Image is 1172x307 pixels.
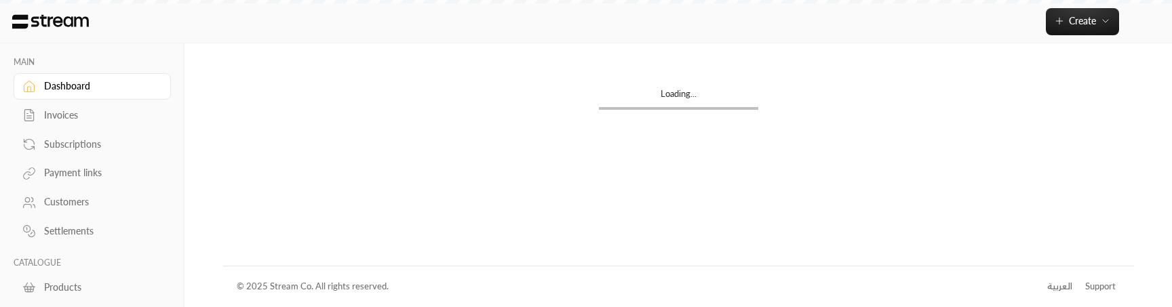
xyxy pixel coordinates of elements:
p: CATALOGUE [14,258,171,268]
div: Dashboard [44,79,154,93]
button: Create [1046,8,1119,35]
a: Support [1081,274,1120,299]
div: Invoices [44,108,154,122]
a: Settlements [14,218,171,245]
a: Subscriptions [14,131,171,157]
div: Loading... [599,87,758,107]
div: Payment links [44,166,154,180]
span: Create [1069,15,1096,26]
a: Dashboard [14,73,171,100]
div: العربية [1047,280,1072,293]
p: MAIN [14,57,171,68]
div: Customers [44,195,154,209]
div: © 2025 Stream Co. All rights reserved. [237,280,389,293]
div: Subscriptions [44,138,154,151]
a: Invoices [14,102,171,129]
img: Logo [11,14,90,29]
a: Products [14,274,171,300]
div: Settlements [44,224,154,238]
a: Payment links [14,160,171,186]
a: Customers [14,189,171,216]
div: Products [44,281,154,294]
